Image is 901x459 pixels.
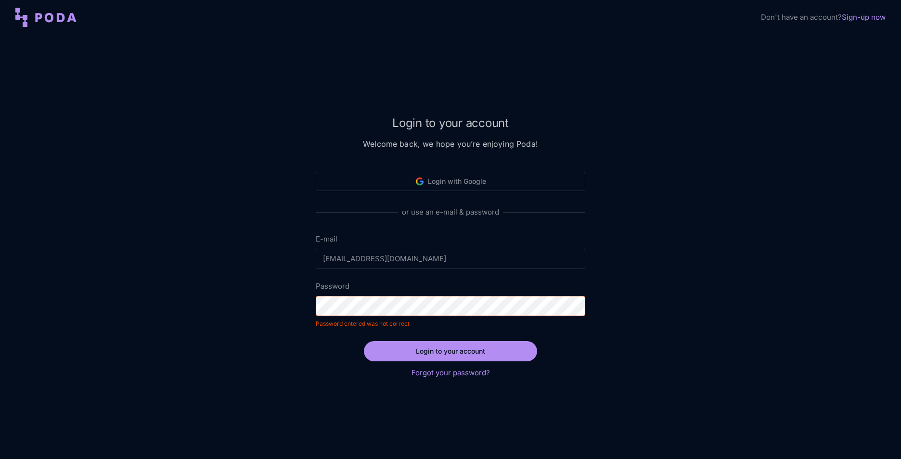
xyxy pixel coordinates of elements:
label: E-mail [316,233,585,245]
label: Password [316,280,585,292]
label: Password entered was not correct [316,318,585,330]
h3: Welcome back, we hope you’re enjoying Poda! [316,139,585,149]
div: Don't have an account? [761,12,886,23]
button: Login with Google [316,172,585,191]
h2: Login to your account [316,115,585,131]
span: or use an e-mail & password [398,206,503,218]
a: Forgot your password? [412,368,490,377]
img: Google logo [415,177,424,186]
button: Login to your account [364,341,537,361]
a: Sign-up now [842,13,886,22]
